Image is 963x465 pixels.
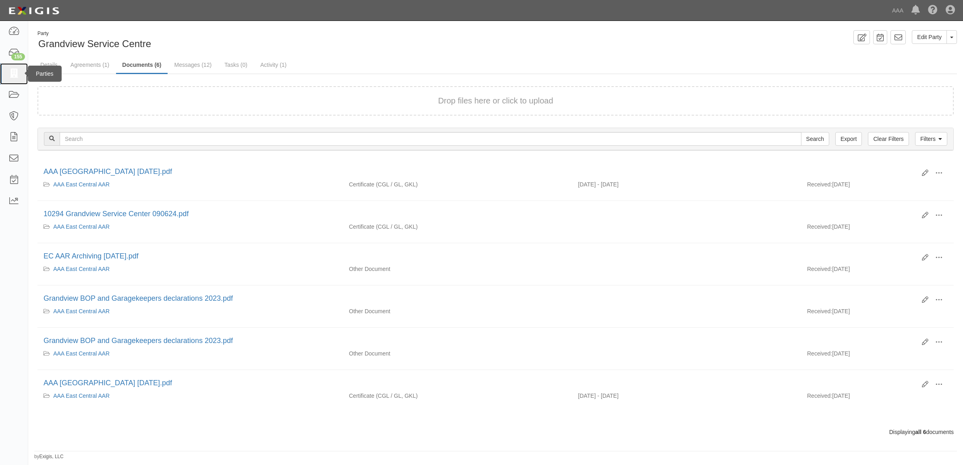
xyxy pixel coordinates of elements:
[44,209,916,219] div: 10294 Grandview Service Center 090624.pdf
[807,392,832,400] p: Received:
[116,57,167,74] a: Documents (6)
[438,95,553,107] button: Drop files here or click to upload
[254,57,293,73] a: Activity (1)
[343,349,572,358] div: Other Document
[343,180,572,188] div: Commercial General Liability / Garage Liability Garage Keepers Liability
[888,2,907,19] a: AAA
[31,428,960,436] div: Displaying documents
[44,210,189,218] a: 10294 Grandview Service Center 090624.pdf
[6,4,62,18] img: logo-5460c22ac91f19d4615b14bd174203de0afe785f0fc80cf4dbbc73dc1793850b.png
[915,132,947,146] a: Filters
[38,38,151,49] span: Grandview Service Centre
[868,132,909,146] a: Clear Filters
[44,378,916,389] div: AAA East Central 9.14.2022.pdf
[343,307,572,315] div: Other Document
[53,350,110,357] a: AAA East Central AAR
[801,392,954,404] div: [DATE]
[44,167,916,177] div: AAA East Central 8.20.2024.pdf
[801,307,954,319] div: [DATE]
[807,265,832,273] p: Received:
[53,223,110,230] a: AAA East Central AAR
[807,349,832,358] p: Received:
[572,180,801,188] div: Effective 09/06/2024 - Expiration 09/06/2025
[34,453,64,460] small: by
[801,265,954,277] div: [DATE]
[53,181,110,188] a: AAA East Central AAR
[34,30,490,51] div: Grandview Service Centre
[53,393,110,399] a: AAA East Central AAR
[44,223,337,231] div: AAA East Central AAR
[39,454,64,459] a: Exigis, LLC
[912,30,947,44] a: Edit Party
[44,392,337,400] div: AAA East Central AAR
[44,349,337,358] div: AAA East Central AAR
[44,307,337,315] div: AAA East Central AAR
[11,53,25,60] div: 155
[44,336,916,346] div: Grandview BOP and Garagekeepers declarations 2023.pdf
[801,223,954,235] div: [DATE]
[44,265,337,273] div: AAA East Central AAR
[343,265,572,273] div: Other Document
[572,307,801,308] div: Effective - Expiration
[34,57,64,73] a: Details
[37,30,151,37] div: Party
[44,379,172,387] a: AAA [GEOGRAPHIC_DATA] [DATE].pdf
[44,180,337,188] div: AAA East Central AAR
[44,337,233,345] a: Grandview BOP and Garagekeepers declarations 2023.pdf
[807,180,832,188] p: Received:
[44,293,916,304] div: Grandview BOP and Garagekeepers declarations 2023.pdf
[44,252,139,260] a: EC AAR Archiving [DATE].pdf
[572,392,801,400] div: Effective 09/06/2022 - Expiration 09/06/2023
[64,57,115,73] a: Agreements (1)
[928,6,938,15] i: Help Center - Complianz
[28,66,62,82] div: Parties
[53,266,110,272] a: AAA East Central AAR
[343,392,572,400] div: Commercial General Liability / Garage Liability Garage Keepers Liability
[60,132,801,146] input: Search
[168,57,218,73] a: Messages (12)
[807,223,832,231] p: Received:
[53,308,110,314] a: AAA East Central AAR
[801,180,954,192] div: [DATE]
[343,223,572,231] div: Commercial General Liability / Garage Liability Garage Keepers Liability
[915,429,926,435] b: all 6
[218,57,253,73] a: Tasks (0)
[807,307,832,315] p: Received:
[44,294,233,302] a: Grandview BOP and Garagekeepers declarations 2023.pdf
[44,251,916,262] div: EC AAR Archiving 11.14.23.pdf
[44,167,172,176] a: AAA [GEOGRAPHIC_DATA] [DATE].pdf
[835,132,862,146] a: Export
[801,349,954,362] div: [DATE]
[801,132,829,146] input: Search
